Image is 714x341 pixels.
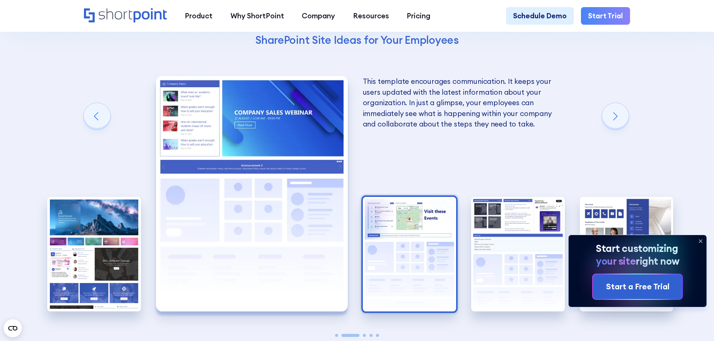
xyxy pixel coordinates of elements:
div: 1 / 5 [47,197,141,312]
div: Start a Free Trial [606,281,669,293]
img: HR SharePoint site example for Homepage [156,76,348,311]
p: This template encourages communication. It keeps your users updated with the latest information a... [363,76,555,130]
div: Pricing [407,10,430,21]
img: Best SharePoint Intranet Site Designs [47,197,141,312]
img: Internal SharePoint site example for company policy [363,197,457,312]
span: Go to slide 4 [370,334,373,337]
div: Product [185,10,213,21]
a: Product [176,7,222,25]
a: Home [84,8,167,24]
span: Go to slide 1 [335,334,338,337]
a: Start Trial [581,7,630,25]
h4: SharePoint Site Ideas for Your Employees [156,33,558,47]
a: Pricing [398,7,440,25]
a: Why ShortPoint [222,7,293,25]
img: SharePoint Communication site example for news [471,197,565,312]
div: Next slide [602,103,629,130]
div: Why ShortPoint [231,10,284,21]
img: HR SharePoint site example for documents [580,197,674,312]
div: 5 / 5 [580,197,674,312]
span: Go to slide 2 [341,334,359,337]
div: 4 / 5 [471,197,565,312]
div: Company [302,10,335,21]
div: 2 / 5 [156,76,348,311]
div: Previous slide [84,103,111,130]
div: Resources [353,10,389,21]
span: Go to slide 3 [363,334,366,337]
button: Open CMP widget [4,319,22,337]
span: Go to slide 5 [376,334,379,337]
a: Company [293,7,344,25]
a: Resources [344,7,398,25]
div: 3 / 5 [363,197,457,312]
a: Schedule Demo [506,7,574,25]
a: Start a Free Trial [593,274,682,299]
